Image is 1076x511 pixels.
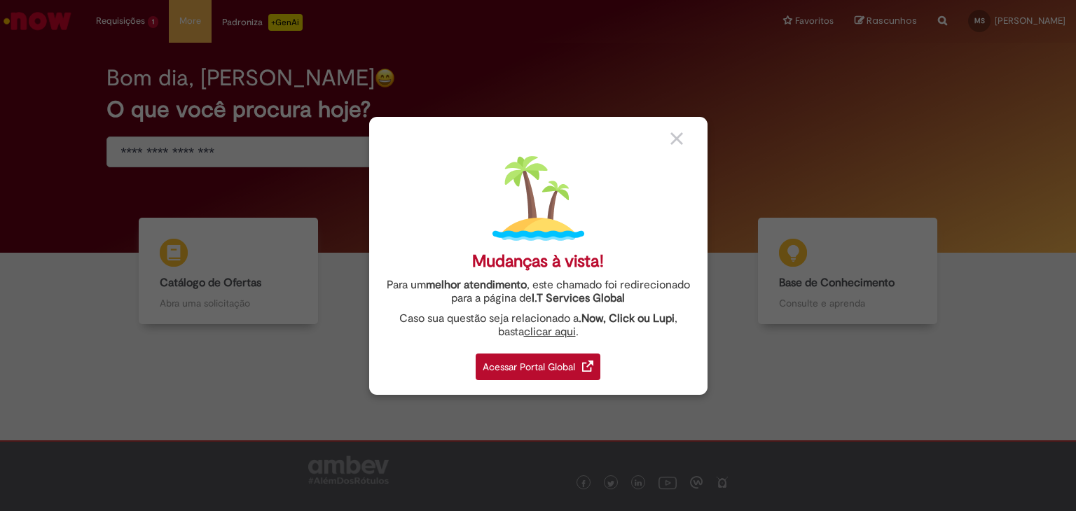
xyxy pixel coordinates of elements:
a: clicar aqui [524,317,576,339]
strong: .Now, Click ou Lupi [579,311,675,325]
a: Acessar Portal Global [476,346,600,380]
div: Caso sua questão seja relacionado a , basta . [380,312,697,339]
img: redirect_link.png [582,360,593,372]
div: Acessar Portal Global [476,353,600,380]
strong: melhor atendimento [426,278,527,292]
div: Mudanças à vista! [472,251,604,272]
img: island.png [492,153,584,244]
div: Para um , este chamado foi redirecionado para a página de [380,279,697,305]
img: close_button_grey.png [670,132,683,145]
a: I.T Services Global [532,283,625,305]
